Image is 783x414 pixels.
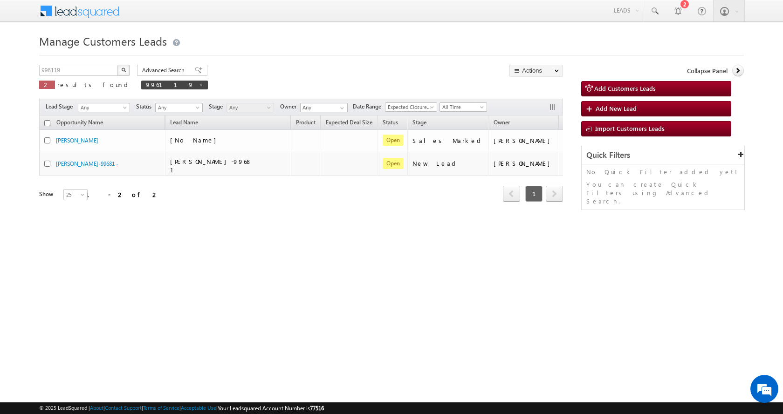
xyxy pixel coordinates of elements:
span: 25 [64,190,89,199]
a: Status [378,117,403,129]
a: About [90,405,103,411]
a: Expected Deal Size [321,117,377,129]
span: Any [156,103,200,112]
span: Any [78,103,127,112]
p: You can create Quick Filters using Advanced Search. [586,180,740,205]
span: Advanced Search [142,66,187,75]
span: Import Customers Leads [595,124,665,132]
span: Add New Lead [596,104,637,112]
span: Your Leadsquared Account Number is [218,405,324,412]
span: Lead Stage [46,102,76,111]
a: Terms of Service [143,405,179,411]
span: 996119 [146,81,194,88]
a: All Time [440,102,487,112]
span: Expected Closure Date [385,103,434,111]
span: Date Range [353,102,385,111]
button: Actions [509,65,563,76]
span: Opportunity Name [56,119,103,126]
a: [PERSON_NAME]-99681 - [56,160,118,167]
div: 1 - 2 of 2 [86,189,159,200]
a: Acceptable Use [181,405,216,411]
a: Any [78,103,130,112]
a: Opportunity Name [52,117,108,129]
a: Show All Items [335,103,347,113]
span: Product [296,119,316,126]
span: © 2025 LeadSquared | | | | | [39,404,324,413]
span: Status [136,102,155,111]
span: [PERSON_NAME]-99681 [170,157,252,174]
a: 25 [63,189,88,200]
span: Actions [559,117,587,129]
span: 77516 [310,405,324,412]
div: Sales Marked [412,136,484,145]
span: All Time [440,103,484,111]
span: Stage [209,102,227,111]
span: results found [57,81,131,88]
div: [PERSON_NAME] [494,136,555,145]
div: Quick Filters [582,146,744,164]
span: Open [383,135,404,146]
span: Owner [494,119,510,126]
input: Type to Search [300,103,348,112]
div: New Lead [412,159,484,168]
span: Expected Deal Size [326,119,372,126]
span: Owner [280,102,300,111]
span: Manage Customers Leads [39,34,167,48]
img: Search [121,68,126,72]
a: prev [503,187,520,202]
a: Expected Closure Date [385,102,437,112]
span: Open [383,158,404,169]
span: [No Name] [170,136,221,144]
span: Lead Name [165,117,203,129]
div: [PERSON_NAME] [494,159,555,168]
span: Collapse Panel [687,67,728,75]
span: Stage [412,119,426,126]
span: 1 [525,186,543,202]
div: Show [39,190,56,198]
span: 2 [44,81,50,88]
a: Any [227,103,274,112]
p: No Quick Filter added yet! [586,168,740,176]
span: next [546,186,563,202]
span: prev [503,186,520,202]
span: Add Customers Leads [594,84,656,92]
a: Contact Support [105,405,142,411]
input: Check all records [44,120,50,126]
a: Stage [408,117,431,129]
a: next [546,187,563,202]
span: Any [227,103,271,112]
a: Any [155,103,203,112]
a: [PERSON_NAME] [56,137,98,144]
